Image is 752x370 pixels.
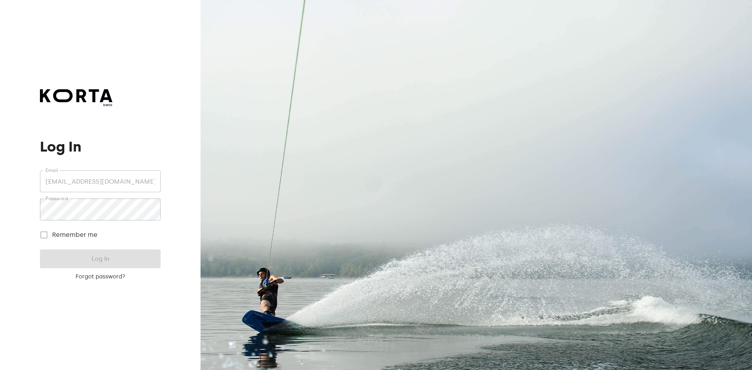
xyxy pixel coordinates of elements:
span: beta [40,102,112,108]
span: Remember me [52,230,98,240]
a: Forgot password? [40,273,160,281]
a: beta [40,89,112,108]
h1: Log In [40,139,160,155]
img: Korta [40,89,112,102]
